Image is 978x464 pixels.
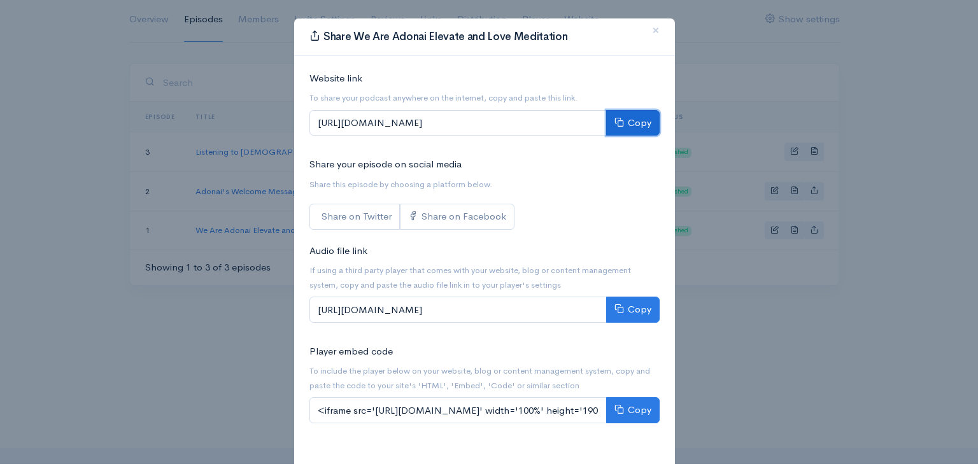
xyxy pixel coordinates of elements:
div: Social sharing links [309,204,514,230]
label: Website link [309,71,362,86]
a: Share on Facebook [400,204,514,230]
small: Share this episode by choosing a platform below. [309,179,492,190]
small: To share your podcast anywhere on the internet, copy and paste this link. [309,92,578,103]
button: Copy [606,110,660,136]
button: Close [637,13,675,48]
span: × [652,21,660,39]
label: Audio file link [309,244,367,258]
input: [URL][DOMAIN_NAME] [309,297,607,323]
button: Copy [606,297,660,323]
button: Copy [606,397,660,423]
a: Share on Twitter [309,204,400,230]
input: <iframe src='[URL][DOMAIN_NAME]' width='100%' height='190' frameborder='0' scrolling='no' seamles... [309,397,607,423]
label: Share your episode on social media [309,157,462,172]
input: [URL][DOMAIN_NAME] [309,110,607,136]
small: To include the player below on your website, blog or content management system, copy and paste th... [309,365,650,391]
small: If using a third party player that comes with your website, blog or content management system, co... [309,265,631,290]
span: Share We Are Adonai Elevate and Love Meditation [323,30,567,43]
label: Player embed code [309,344,393,359]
